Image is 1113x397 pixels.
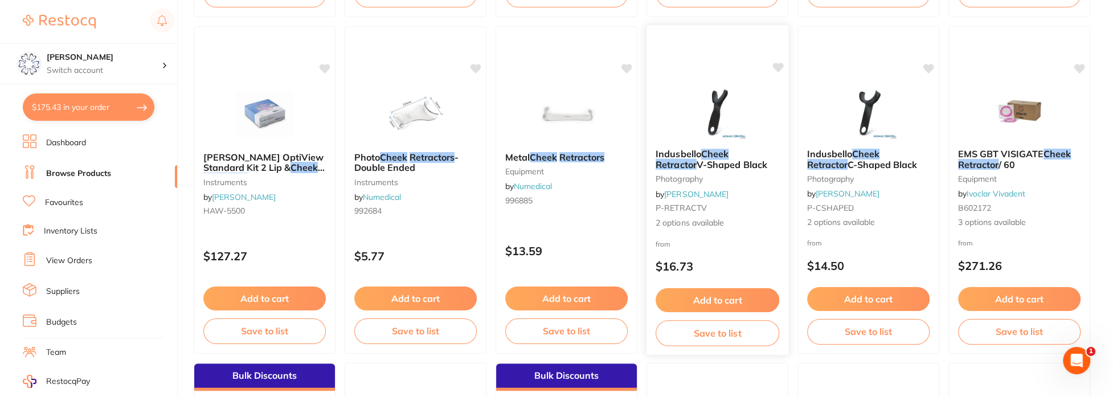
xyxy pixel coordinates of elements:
span: P-RETRACTV [656,203,707,213]
span: [PERSON_NAME] OptiView Standard Kit 2 Lip & [203,152,324,173]
a: Restocq Logo [23,9,96,35]
a: Team [46,347,66,358]
span: EMS GBT VISIGATE [958,148,1044,159]
span: Indusbello [807,148,852,159]
small: photography [656,174,779,183]
em: Retractors [410,152,455,163]
em: Retractors [559,152,604,163]
h4: Eumundi Dental [47,52,162,63]
a: [PERSON_NAME] [664,189,729,199]
button: $175.43 in your order [23,93,154,121]
p: $16.73 [656,260,779,273]
span: HAW-5500 [203,206,245,216]
em: Retractor [958,159,999,170]
span: - Double Ended [354,152,459,173]
a: Dashboard [46,137,86,149]
div: Bulk Discounts [496,363,637,391]
img: Indusbello Cheek Retractor V-Shaped Black [680,82,755,140]
button: Add to cart [958,287,1081,311]
span: by [354,192,401,202]
span: 2 options available [807,217,930,228]
span: C-Shaped Black [848,159,917,170]
em: Cheek [1044,148,1071,159]
a: Favourites [45,197,83,208]
em: Cheek [290,162,318,173]
em: Retractors [203,173,248,184]
span: 1 [1086,347,1095,356]
em: Cheek [701,148,729,159]
small: equipment [505,167,628,176]
img: HAWE OptiView Standard Kit 2 Lip & Cheek Retractors [228,86,302,143]
span: B602172 [958,203,991,213]
div: Bulk Discounts [194,363,335,391]
span: by [203,192,276,202]
a: Inventory Lists [44,226,97,237]
a: Browse Products [46,168,111,179]
span: from [807,239,822,247]
span: from [958,239,973,247]
a: Numedical [363,192,401,202]
small: instruments [203,178,326,187]
span: by [505,181,552,191]
em: Cheek [380,152,407,163]
small: equipment [958,174,1081,183]
em: Cheek [530,152,557,163]
img: Metal Cheek Retractors [530,86,604,143]
b: EMS GBT VISIGATE Cheek Retractor / 60 [958,149,1081,170]
a: View Orders [46,255,92,267]
a: [PERSON_NAME] [816,189,879,199]
b: Metal Cheek Retractors [505,152,628,162]
button: Add to cart [203,287,326,310]
b: Indusbello Cheek Retractor V-Shaped Black [656,149,779,170]
span: by [656,189,729,199]
span: 3 options available [958,217,1081,228]
em: Retractor [807,159,848,170]
span: 996885 [505,195,533,206]
span: 992684 [354,206,382,216]
a: [PERSON_NAME] [212,192,276,202]
small: instruments [354,178,477,187]
img: Indusbello Cheek Retractor C-Shaped Black [832,83,906,140]
span: Metal [505,152,530,163]
button: Save to list [958,319,1081,344]
button: Add to cart [656,288,779,313]
button: Save to list [505,318,628,343]
span: RestocqPay [46,376,90,387]
span: from [656,239,670,248]
span: Photo [354,152,380,163]
span: Indusbello [656,148,701,159]
span: 2 options available [656,217,779,228]
button: Save to list [656,320,779,346]
span: P-CSHAPED [807,203,854,213]
span: / 60 [999,159,1015,170]
small: photography [807,174,930,183]
p: $127.27 [203,249,326,263]
a: Budgets [46,317,77,328]
img: RestocqPay [23,375,36,388]
button: Save to list [807,319,930,344]
p: $13.59 [505,244,628,257]
button: Save to list [203,318,326,343]
p: Switch account [47,65,162,76]
img: Photo Cheek Retractors - Double Ended [379,86,453,143]
button: Add to cart [807,287,930,311]
button: Add to cart [354,287,477,310]
p: $271.26 [958,259,1081,272]
span: by [807,189,879,199]
iframe: Intercom live chat [1063,347,1090,374]
a: Ivoclar Vivadent [967,189,1025,199]
b: HAWE OptiView Standard Kit 2 Lip & Cheek Retractors [203,152,326,173]
span: V-Shaped Black [697,158,767,170]
img: Restocq Logo [23,15,96,28]
em: Retractor [656,158,697,170]
button: Add to cart [505,287,628,310]
p: $14.50 [807,259,930,272]
b: Photo Cheek Retractors - Double Ended [354,152,477,173]
span: by [958,189,1025,199]
img: Eumundi Dental [18,52,40,75]
a: Numedical [514,181,552,191]
button: Save to list [354,318,477,343]
img: EMS GBT VISIGATE Cheek Retractor / 60 [983,83,1057,140]
a: Suppliers [46,286,80,297]
a: RestocqPay [23,375,90,388]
